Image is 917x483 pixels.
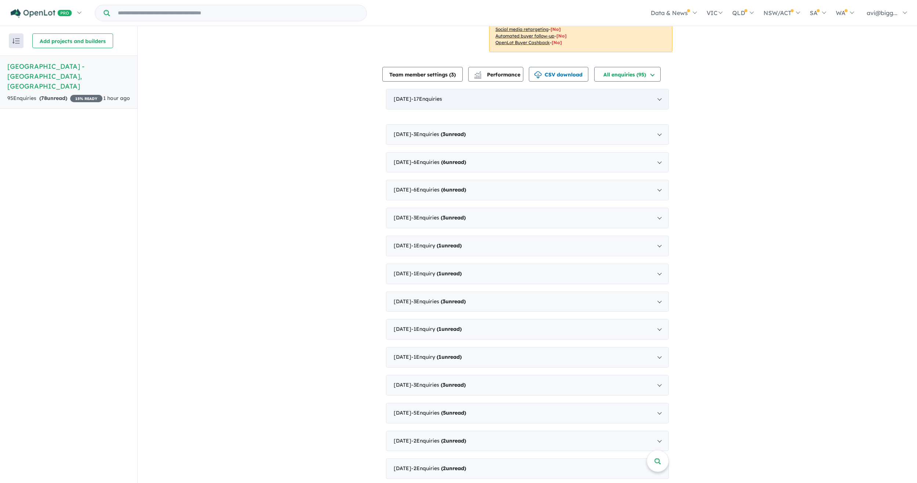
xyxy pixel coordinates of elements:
div: [DATE] [386,89,669,110]
input: Try estate name, suburb, builder or developer [111,5,365,21]
strong: ( unread) [441,131,466,137]
h5: [GEOGRAPHIC_DATA] - [GEOGRAPHIC_DATA] , [GEOGRAPHIC_DATA] [7,61,130,91]
span: 1 hour ago [103,95,130,101]
div: 95 Enquir ies [7,94,102,103]
img: sort.svg [12,38,20,44]
span: - 1 Enquir y [411,354,462,360]
span: - 6 Enquir ies [411,159,466,165]
span: 3 [443,214,445,221]
span: - 3 Enquir ies [411,131,466,137]
span: 3 [451,71,454,78]
span: avi@bigg... [867,9,898,17]
span: Performance [475,71,520,78]
span: - 3 Enquir ies [411,214,466,221]
strong: ( unread) [441,298,466,305]
span: [No] [550,26,561,32]
span: 5 [443,409,446,416]
u: Social media retargeting [495,26,549,32]
span: - 5 Enquir ies [411,409,466,416]
div: [DATE] [386,347,669,368]
span: 3 [443,131,445,137]
div: [DATE] [386,319,669,340]
strong: ( unread) [39,95,67,101]
span: - 6 Enquir ies [411,186,466,193]
img: bar-chart.svg [474,74,481,78]
span: 2 [443,465,446,472]
span: 1 [438,354,441,360]
div: [DATE] [386,236,669,256]
button: Team member settings (3) [382,67,463,82]
span: 78 [41,95,47,101]
strong: ( unread) [441,159,466,165]
span: 1 [438,270,441,277]
button: Add projects and builders [32,33,113,48]
strong: ( unread) [441,214,466,221]
span: 6 [443,186,446,193]
button: All enquiries (95) [594,67,661,82]
span: - 3 Enquir ies [411,382,466,388]
u: OpenLot Buyer Cashback [495,40,550,45]
button: Performance [468,67,523,82]
img: download icon [534,71,542,79]
span: 3 [443,382,445,388]
span: 1 [438,326,441,332]
span: - 2 Enquir ies [411,465,466,472]
strong: ( unread) [441,465,466,472]
span: [No] [556,33,567,39]
div: [DATE] [386,180,669,200]
span: 15 % READY [70,95,102,102]
span: - 1 Enquir y [411,326,462,332]
button: CSV download [529,67,588,82]
img: line-chart.svg [474,71,481,75]
strong: ( unread) [441,186,466,193]
div: [DATE] [386,458,669,479]
span: [No] [552,40,562,45]
span: - 17 Enquir ies [411,96,442,102]
span: - 1 Enquir y [411,242,462,249]
span: 6 [443,159,446,165]
img: Openlot PRO Logo White [11,9,72,18]
strong: ( unread) [437,354,462,360]
div: [DATE] [386,264,669,284]
span: 3 [443,298,445,305]
strong: ( unread) [441,409,466,416]
strong: ( unread) [441,382,466,388]
strong: ( unread) [437,326,462,332]
span: - 3 Enquir ies [411,298,466,305]
u: Automated buyer follow-up [495,33,555,39]
span: 1 [438,242,441,249]
div: [DATE] [386,291,669,312]
span: - 2 Enquir ies [411,437,466,444]
div: [DATE] [386,403,669,423]
strong: ( unread) [437,242,462,249]
span: 2 [443,437,446,444]
div: [DATE] [386,431,669,451]
div: [DATE] [386,152,669,173]
div: [DATE] [386,124,669,145]
div: [DATE] [386,208,669,228]
strong: ( unread) [441,437,466,444]
div: [DATE] [386,375,669,396]
strong: ( unread) [437,270,462,277]
span: - 1 Enquir y [411,270,462,277]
